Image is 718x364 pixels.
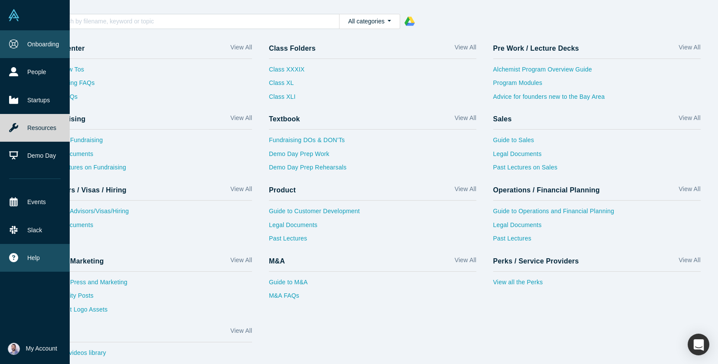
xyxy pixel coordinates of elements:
a: Alchemist Program Overview Guide [493,65,701,79]
a: Guide to Operations and Financial Planning [493,207,701,221]
button: Messages [58,270,115,305]
p: How can we help? [17,76,156,91]
a: View All [230,185,252,197]
a: View All [679,114,700,126]
span: Help [27,253,40,263]
a: View All [230,326,252,339]
h4: Sales [493,115,512,123]
a: Sales FAQs [45,92,252,106]
h4: Press / Marketing [45,257,104,265]
button: Help [116,270,173,305]
img: logo [17,16,99,30]
a: Fundraising FAQs [45,78,252,92]
a: Guide to Customer Development [269,207,476,221]
a: Class XLI [269,92,304,106]
img: Sam Jadali's Account [8,343,20,355]
a: Legal Documents [45,149,252,163]
h4: M&A [269,257,285,265]
a: View All [455,185,476,197]
a: Demo Day Prep Work [269,149,476,163]
a: Guide to M&A [269,278,476,292]
a: Past Lectures on Fundraising [45,163,252,177]
a: View All [455,43,476,55]
a: Alchemist Logo Assets [45,305,252,319]
a: Legal Documents [269,221,476,234]
div: Data Room Guidance [13,214,161,230]
div: Send us a message [18,109,145,118]
a: View All [679,185,700,197]
a: Guide to Sales [493,136,701,149]
span: Help [137,292,151,298]
h4: Pre Work / Lecture Decks [493,44,579,52]
button: All categories [339,14,400,29]
div: What should I wear for partners meeting with a seed fund? [18,167,145,185]
span: My Account [26,344,57,353]
a: View All [679,43,700,55]
a: Demo Day Prep Rehearsals [269,163,476,177]
a: View All [455,256,476,268]
a: Legal Documents [493,149,701,163]
a: View All [230,43,252,55]
div: Is there a basic breakdown to seed fundraising? [18,192,145,211]
a: Past Lectures [269,234,476,248]
a: Guide to Press and Marketing [45,278,252,292]
div: Close [149,14,165,29]
h4: Class Folders [269,44,316,52]
a: Fundraising DOs & DON’Ts [269,136,476,149]
button: Search for help [13,143,161,160]
a: Past Lectures [493,234,701,248]
a: View All [455,114,476,126]
a: View All [679,256,700,268]
a: Community Posts [45,291,252,305]
a: Visit our videos library [45,348,252,362]
div: Data Room Guidance [18,218,145,227]
h4: Product [269,186,296,194]
h4: Perks / Service Providers [493,257,579,265]
img: Alchemist Vault Logo [8,9,20,21]
div: Is there a basic breakdown to seed fundraising? [13,189,161,214]
a: Program Modules [493,78,701,92]
h4: Advisors / Visas / Hiring [45,186,126,194]
a: Advice for founders new to the Bay Area [493,92,701,106]
div: What should I wear for partners meeting with a seed fund? [13,164,161,189]
div: Send us a messageWe typically reply within a day [9,102,165,135]
a: Class XL [269,78,304,92]
div: Profile image for Tech [118,14,135,31]
h4: Operations / Financial Planning [493,186,600,194]
a: View All [230,256,252,268]
span: Messages [72,292,102,298]
a: Legal Documents [493,221,701,234]
span: Search for help [18,147,70,156]
a: Past Lectures on Sales [493,163,701,177]
span: Home [19,292,39,298]
a: Guide to Advisors/Visas/Hiring [45,207,252,221]
a: Guide to Fundraising [45,136,252,149]
div: We typically reply within a day [18,118,145,127]
h4: Textbook [269,115,300,123]
a: M&A FAQs [269,291,476,305]
p: Hi [PERSON_NAME] [17,62,156,76]
button: My Account [8,343,57,355]
input: Search by filename, keyword or topic [54,16,339,27]
a: Class XXXIX [269,65,304,79]
a: View all the Perks [493,278,701,292]
a: Legal Documents [45,221,252,234]
a: View All [230,114,252,126]
a: Vault How Tos [45,65,252,79]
